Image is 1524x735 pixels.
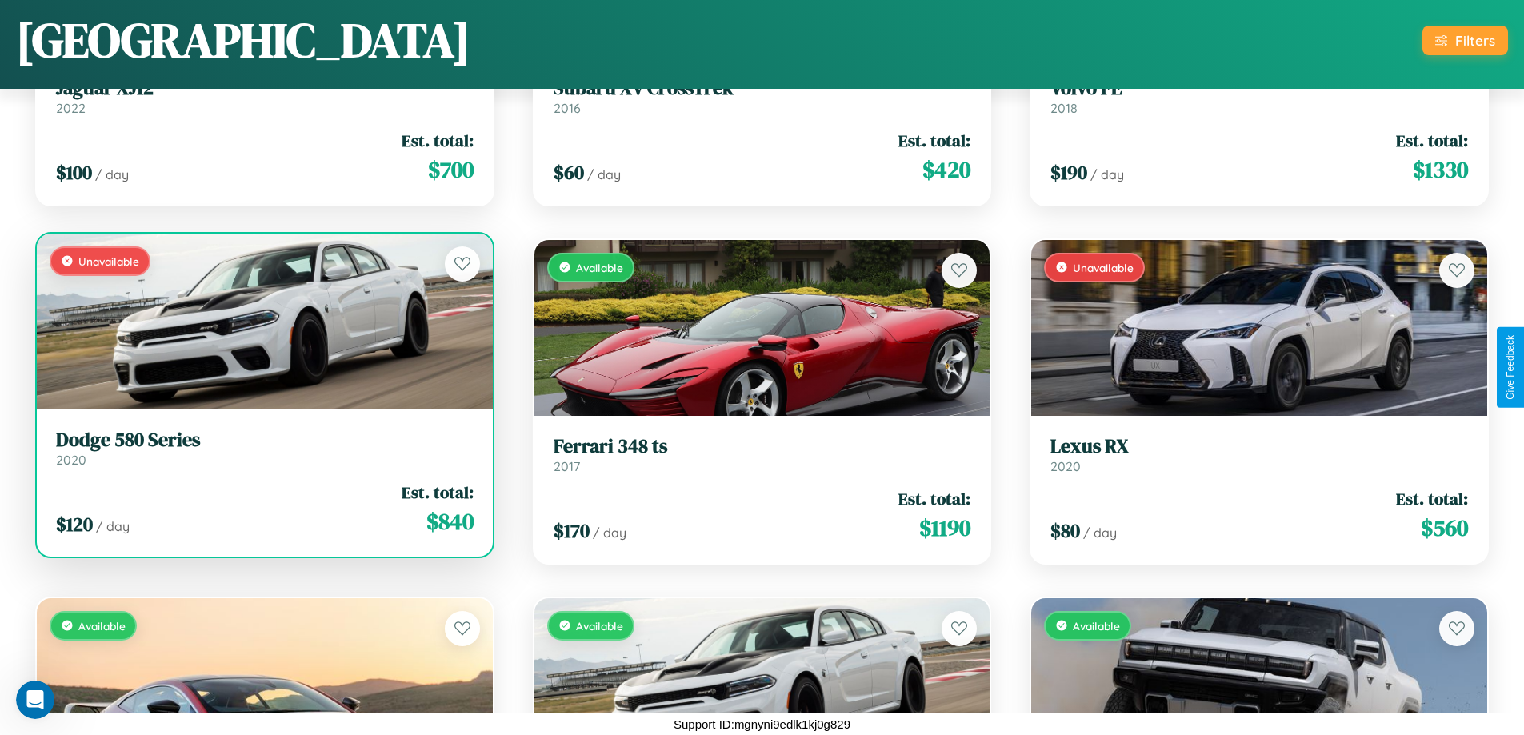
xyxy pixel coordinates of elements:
p: Support ID: mgnyni9edlk1kj0g829 [674,713,850,735]
span: $ 420 [922,154,970,186]
span: Available [78,619,126,633]
span: Est. total: [1396,487,1468,510]
a: Lexus RX2020 [1050,435,1468,474]
span: $ 60 [554,159,584,186]
span: $ 560 [1421,512,1468,544]
span: $ 170 [554,517,590,544]
div: Give Feedback [1505,335,1516,400]
span: $ 700 [428,154,474,186]
span: Unavailable [1073,261,1134,274]
div: Filters [1455,32,1495,49]
a: Ferrari 348 ts2017 [554,435,971,474]
span: Unavailable [78,254,139,268]
button: Filters [1422,26,1508,55]
span: 2020 [56,452,86,468]
span: / day [1090,166,1124,182]
span: $ 80 [1050,517,1080,544]
span: $ 120 [56,511,93,537]
span: / day [96,518,130,534]
iframe: Intercom live chat [16,681,54,719]
span: / day [593,525,626,541]
span: $ 840 [426,505,474,537]
h3: Lexus RX [1050,435,1468,458]
span: / day [1083,525,1117,541]
h3: Ferrari 348 ts [554,435,971,458]
span: Est. total: [898,487,970,510]
span: 2022 [56,100,86,116]
span: 2018 [1050,100,1078,116]
a: Dodge 580 Series2020 [56,429,474,468]
h3: Jaguar XJ12 [56,77,474,100]
span: Available [1073,619,1120,633]
h3: Subaru XV CrossTrek [554,77,971,100]
h3: Dodge 580 Series [56,429,474,452]
span: $ 1190 [919,512,970,544]
span: 2017 [554,458,580,474]
h1: [GEOGRAPHIC_DATA] [16,7,470,73]
span: / day [587,166,621,182]
span: Est. total: [1396,129,1468,152]
span: 2016 [554,100,581,116]
span: $ 1330 [1413,154,1468,186]
span: / day [95,166,129,182]
a: Subaru XV CrossTrek2016 [554,77,971,116]
span: $ 100 [56,159,92,186]
span: Est. total: [898,129,970,152]
a: Volvo FE2018 [1050,77,1468,116]
span: $ 190 [1050,159,1087,186]
a: Jaguar XJ122022 [56,77,474,116]
span: Available [576,261,623,274]
span: Est. total: [402,481,474,504]
span: 2020 [1050,458,1081,474]
span: Available [576,619,623,633]
h3: Volvo FE [1050,77,1468,100]
span: Est. total: [402,129,474,152]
